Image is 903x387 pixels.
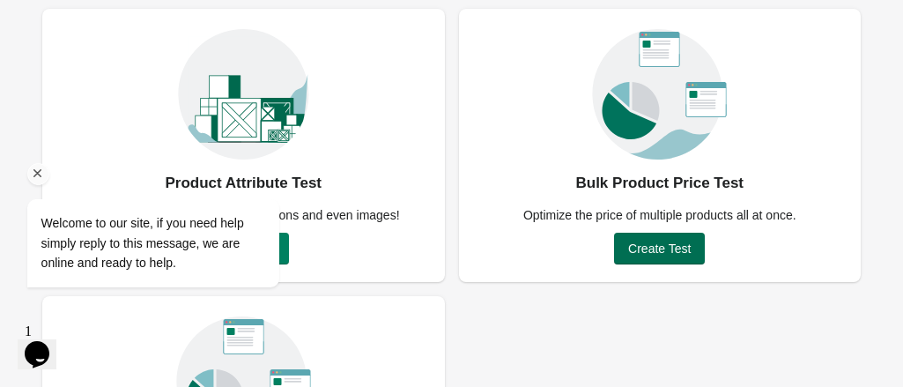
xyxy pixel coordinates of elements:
span: Create Test [628,242,691,256]
div: Bulk Product Price Test [575,169,744,197]
button: Create Test [614,233,705,264]
iframe: chat widget [18,316,74,369]
div: Optimize the price of multiple products all at once. [513,206,807,224]
span: Welcome to our site, if you need help simply reply to this message, we are online and ready to help. [24,176,226,230]
iframe: chat widget [18,40,335,308]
